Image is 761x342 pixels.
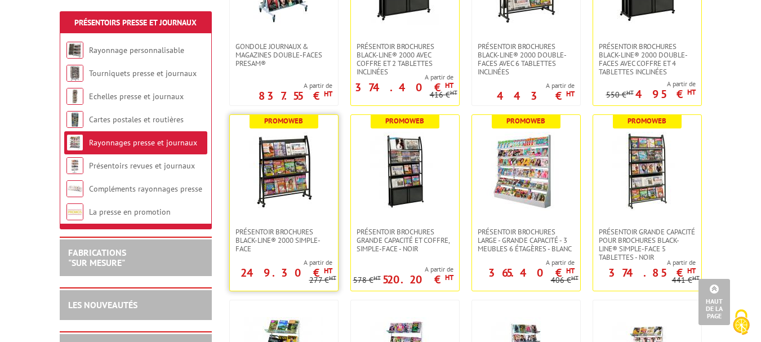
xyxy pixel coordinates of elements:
[235,42,332,68] span: Gondole journaux & magazines double-faces Presam®
[606,91,634,99] p: 550 €
[366,132,444,211] img: Présentoir brochures Grande capacité et coffre, simple-face - Noir
[599,42,696,76] span: Présentoir brochures Black-Line® 2000 double-faces avec coffre et 4 tablettes inclinées
[355,84,453,91] p: 374.40 €
[357,228,453,253] span: Présentoir brochures Grande capacité et coffre, simple-face - Noir
[430,91,457,99] p: 416 €
[445,81,453,90] sup: HT
[472,228,580,253] a: Présentoir Brochures large - grande capacité - 3 meubles 6 étagères - Blanc
[259,92,332,99] p: 837.55 €
[571,274,578,282] sup: HT
[566,266,575,276] sup: HT
[66,134,83,151] img: Rayonnages presse et journaux
[506,116,545,126] b: Promoweb
[566,89,575,99] sup: HT
[89,45,184,55] a: Rayonnage personnalisable
[89,68,197,78] a: Tourniquets presse et journaux
[230,258,332,267] span: A partir de
[353,265,453,274] span: A partir de
[264,116,303,126] b: Promoweb
[599,228,696,261] span: Présentoir grande capacité pour brochures Black-Line® simple-face 5 tablettes - Noir
[89,137,197,148] a: Rayonnages presse et journaux
[74,17,197,28] a: Présentoirs Presse et Journaux
[259,81,332,90] span: A partir de
[230,42,338,68] a: Gondole journaux & magazines double-faces Presam®
[385,116,424,126] b: Promoweb
[635,91,696,97] p: 495 €
[606,79,696,88] span: A partir de
[66,42,83,59] img: Rayonnage personnalisable
[66,180,83,197] img: Compléments rayonnages presse
[68,247,126,268] a: FABRICATIONS"Sur Mesure"
[357,42,453,76] span: Présentoir brochures Black-Line® 2000 avec coffre et 2 tablettes inclinées
[551,276,578,285] p: 406 €
[66,65,83,82] img: Tourniquets presse et journaux
[478,228,575,253] span: Présentoir Brochures large - grande capacité - 3 meubles 6 étagères - Blanc
[324,89,332,99] sup: HT
[472,42,580,76] a: Présentoir brochures Black-Line® 2000 double-faces avec 6 tablettes inclinées
[445,273,453,282] sup: HT
[309,276,336,285] p: 277 €
[692,274,700,282] sup: HT
[672,276,700,285] p: 441 €
[727,308,755,336] img: Cookies (fenêtre modale)
[324,266,332,276] sup: HT
[450,88,457,96] sup: HT
[351,73,453,82] span: A partir de
[382,276,453,283] p: 520.20 €
[66,111,83,128] img: Cartes postales et routières
[89,161,195,171] a: Présentoirs revues et journaux
[608,269,696,276] p: 374.85 €
[626,88,634,96] sup: HT
[593,228,701,261] a: Présentoir grande capacité pour brochures Black-Line® simple-face 5 tablettes - Noir
[89,184,202,194] a: Compléments rayonnages presse
[89,114,184,125] a: Cartes postales et routières
[608,132,687,211] img: Présentoir grande capacité pour brochures Black-Line® simple-face 5 tablettes - Noir
[89,207,171,217] a: La presse en promotion
[593,42,701,76] a: Présentoir brochures Black-Line® 2000 double-faces avec coffre et 4 tablettes inclinées
[687,266,696,276] sup: HT
[351,228,459,253] a: Présentoir brochures Grande capacité et coffre, simple-face - Noir
[593,258,696,267] span: A partir de
[329,274,336,282] sup: HT
[488,269,575,276] p: 365.40 €
[244,132,323,211] img: Présentoir brochures Black-Line® 2000 simple-face
[353,276,381,285] p: 578 €
[687,87,696,97] sup: HT
[351,42,459,76] a: Présentoir brochures Black-Line® 2000 avec coffre et 2 tablettes inclinées
[66,203,83,220] img: La presse en promotion
[68,299,137,310] a: LES NOUVEAUTÉS
[230,228,338,253] a: Présentoir brochures Black-Line® 2000 simple-face
[235,228,332,253] span: Présentoir brochures Black-Line® 2000 simple-face
[89,91,184,101] a: Echelles presse et journaux
[497,92,575,99] p: 443 €
[66,88,83,105] img: Echelles presse et journaux
[472,258,575,267] span: A partir de
[698,279,730,325] a: Haut de la page
[497,81,575,90] span: A partir de
[373,274,381,282] sup: HT
[628,116,666,126] b: Promoweb
[722,304,761,342] button: Cookies (fenêtre modale)
[66,157,83,174] img: Présentoirs revues et journaux
[241,269,332,276] p: 249.30 €
[487,132,566,211] img: Présentoir Brochures large - grande capacité - 3 meubles 6 étagères - Blanc
[478,42,575,76] span: Présentoir brochures Black-Line® 2000 double-faces avec 6 tablettes inclinées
